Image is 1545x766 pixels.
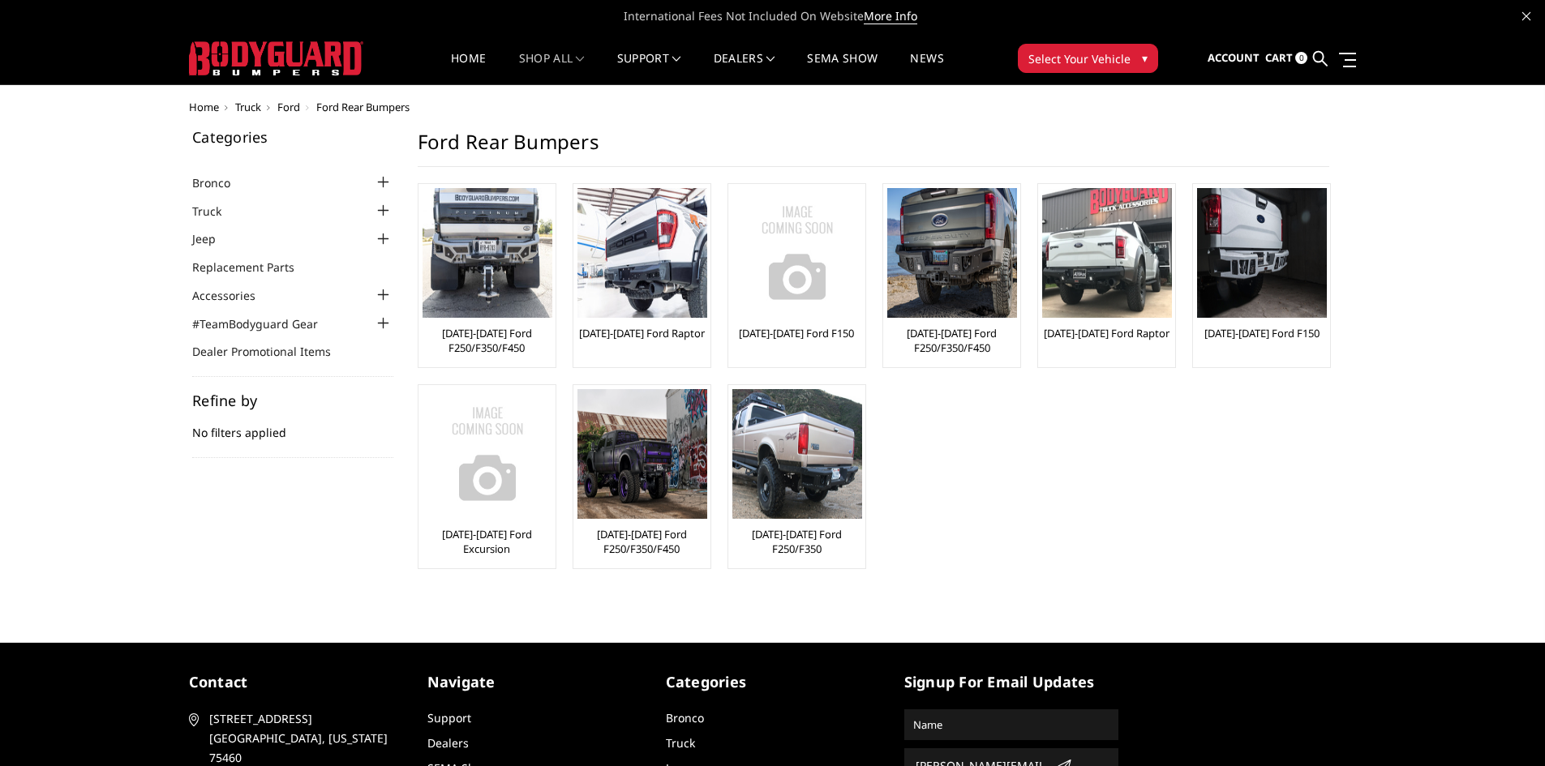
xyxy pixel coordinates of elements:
[739,326,854,340] a: [DATE]-[DATE] Ford F150
[1208,50,1260,65] span: Account
[1028,50,1131,67] span: Select Your Vehicle
[579,326,705,340] a: [DATE]-[DATE] Ford Raptor
[1044,326,1169,340] a: [DATE]-[DATE] Ford Raptor
[316,100,410,114] span: Ford Rear Bumpers
[192,203,242,220] a: Truck
[192,393,393,408] h5: Refine by
[423,389,552,519] img: No Image
[807,53,878,84] a: SEMA Show
[192,287,276,304] a: Accessories
[519,53,585,84] a: shop all
[910,53,943,84] a: News
[1142,49,1148,66] span: ▾
[666,671,880,693] h5: Categories
[427,735,469,751] a: Dealers
[235,100,261,114] a: Truck
[577,527,706,556] a: [DATE]-[DATE] Ford F250/F350/F450
[666,735,695,751] a: Truck
[192,130,393,144] h5: Categories
[732,188,861,318] a: No Image
[907,712,1116,738] input: Name
[423,389,551,519] a: No Image
[192,393,393,458] div: No filters applied
[1208,36,1260,80] a: Account
[904,671,1118,693] h5: signup for email updates
[887,326,1016,355] a: [DATE]-[DATE] Ford F250/F350/F450
[732,527,861,556] a: [DATE]-[DATE] Ford F250/F350
[1295,52,1307,64] span: 0
[617,53,681,84] a: Support
[192,259,315,276] a: Replacement Parts
[192,343,351,360] a: Dealer Promotional Items
[192,230,236,247] a: Jeep
[189,671,403,693] h5: contact
[427,710,471,725] a: Support
[1204,326,1320,340] a: [DATE]-[DATE] Ford F150
[714,53,775,84] a: Dealers
[418,130,1329,167] h1: Ford Rear Bumpers
[666,710,704,725] a: Bronco
[277,100,300,114] a: Ford
[192,315,338,332] a: #TeamBodyguard Gear
[1265,50,1293,65] span: Cart
[1018,44,1158,73] button: Select Your Vehicle
[423,326,551,355] a: [DATE]-[DATE] Ford F250/F350/F450
[189,41,363,75] img: BODYGUARD BUMPERS
[427,671,642,693] h5: Navigate
[1265,36,1307,80] a: Cart 0
[189,100,219,114] a: Home
[423,527,551,556] a: [DATE]-[DATE] Ford Excursion
[864,8,917,24] a: More Info
[732,188,862,318] img: No Image
[192,174,251,191] a: Bronco
[451,53,486,84] a: Home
